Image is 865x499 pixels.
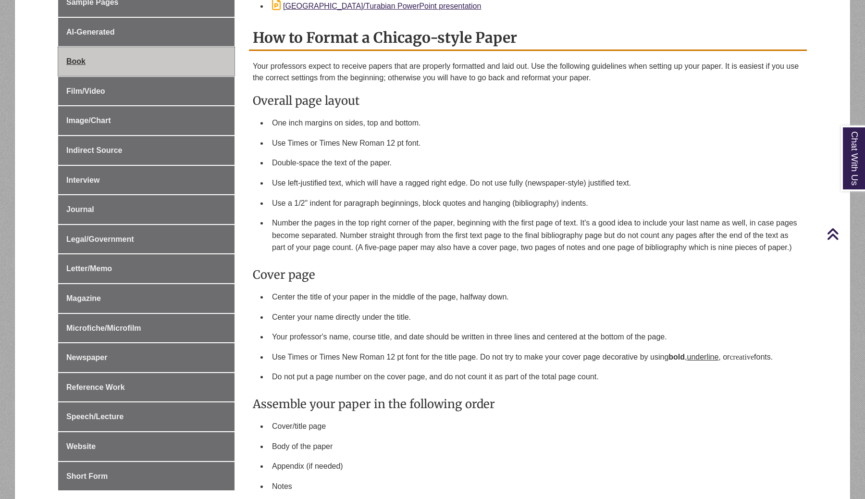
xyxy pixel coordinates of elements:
li: Number the pages in the top right corner of the paper, beginning with the first page of text. It'... [268,213,803,258]
h3: Assemble your paper in the following order [253,397,803,412]
a: [GEOGRAPHIC_DATA]/Turabian PowerPoint presentation [272,2,481,10]
p: Your professors expect to receive papers that are properly formatted and laid out. Use the follow... [253,61,803,84]
li: One inch margins on sides, top and bottom. [268,113,803,133]
span: Indirect Source [66,146,122,154]
span: Reference Work [66,383,125,391]
a: Journal [58,195,235,224]
span: Short Form [66,472,108,480]
a: Interview [58,166,235,195]
h3: Overall page layout [253,93,803,108]
span: Film/Video [66,87,105,95]
li: Center your name directly under the title. [268,307,803,327]
span: Microfiche/Microfilm [66,324,141,332]
a: Magazine [58,284,235,313]
span: Journal [66,205,94,213]
a: Book [58,47,235,76]
span: Newspaper [66,353,107,362]
span: underline [687,353,719,361]
a: Newspaper [58,343,235,372]
a: Indirect Source [58,136,235,165]
span: Magazine [66,294,101,302]
li: Center the title of your paper in the middle of the page, halfway down. [268,287,803,307]
a: AI-Generated [58,18,235,47]
span: Speech/Lecture [66,412,124,421]
a: Letter/Memo [58,254,235,283]
span: Website [66,442,96,450]
a: Website [58,432,235,461]
span: Interview [66,176,99,184]
span: Legal/Government [66,235,134,243]
a: Image/Chart [58,106,235,135]
h2: How to Format a Chicago-style Paper [249,25,807,51]
li: Use a 1/2" indent for paragraph beginnings, block quotes and hanging (bibliography) indents. [268,193,803,213]
a: Microfiche/Microfilm [58,314,235,343]
span: creative [729,353,754,361]
li: Do not put a page number on the cover page, and do not count it as part of the total page count. [268,367,803,387]
li: Notes [268,476,803,497]
a: Legal/Government [58,225,235,254]
a: Film/Video [58,77,235,106]
li: Use left-justified text, which will have a ragged right edge. Do not use fully (newspaper-style) ... [268,173,803,193]
span: Letter/Memo [66,264,112,273]
h3: Cover page [253,267,803,282]
li: Body of the paper [268,437,803,457]
span: Image/Chart [66,116,111,125]
li: Use Times or Times New Roman 12 pt font for the title page. Do not try to make your cover page de... [268,347,803,367]
a: Back to Top [827,227,863,240]
span: Book [66,57,86,65]
a: Speech/Lecture [58,402,235,431]
li: Appendix (if needed) [268,456,803,476]
li: Use Times or Times New Roman 12 pt font. [268,133,803,153]
li: Your professor's name, course title, and date should be written in three lines and centered at th... [268,327,803,347]
a: Reference Work [58,373,235,402]
span: AI-Generated [66,28,114,36]
li: Double-space the text of the paper. [268,153,803,173]
strong: bold [668,353,685,361]
li: Cover/title page [268,416,803,437]
a: Short Form [58,462,235,491]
